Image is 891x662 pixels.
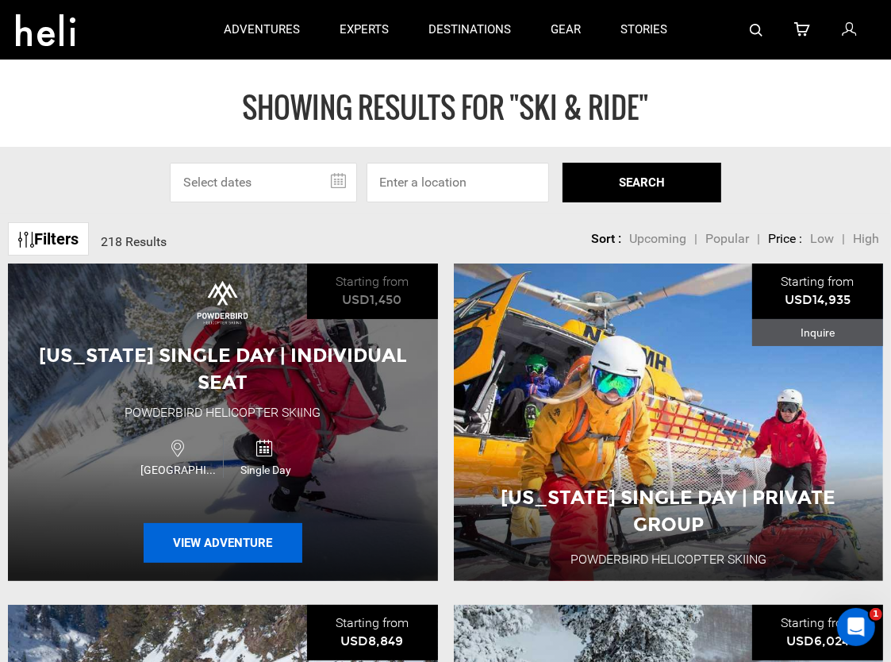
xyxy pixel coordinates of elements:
input: Enter a location [367,163,549,202]
p: experts [340,21,389,38]
li: Sort : [591,230,621,248]
span: Popular [705,231,749,246]
li: Price : [768,230,802,248]
span: Low [810,231,834,246]
button: View Adventure [144,523,302,563]
li: | [757,230,760,248]
input: Select dates [170,163,357,202]
span: [GEOGRAPHIC_DATA] [136,462,222,478]
img: search-bar-icon.svg [750,24,762,37]
img: btn-icon.svg [18,232,34,248]
li: | [694,230,697,248]
span: Single Day [228,462,305,478]
p: destinations [428,21,511,38]
span: 218 Results [101,234,167,249]
p: adventures [224,21,300,38]
span: 1 [870,608,882,621]
li: | [842,230,845,248]
img: images [187,271,258,334]
a: Filters [8,222,89,256]
span: Upcoming [629,231,686,246]
button: SEARCH [563,163,721,202]
span: [US_STATE] Single Day | Individual Seat [39,344,407,394]
span: High [853,231,879,246]
div: Powderbird Helicopter Skiing [125,404,321,422]
iframe: Intercom live chat [837,608,875,646]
